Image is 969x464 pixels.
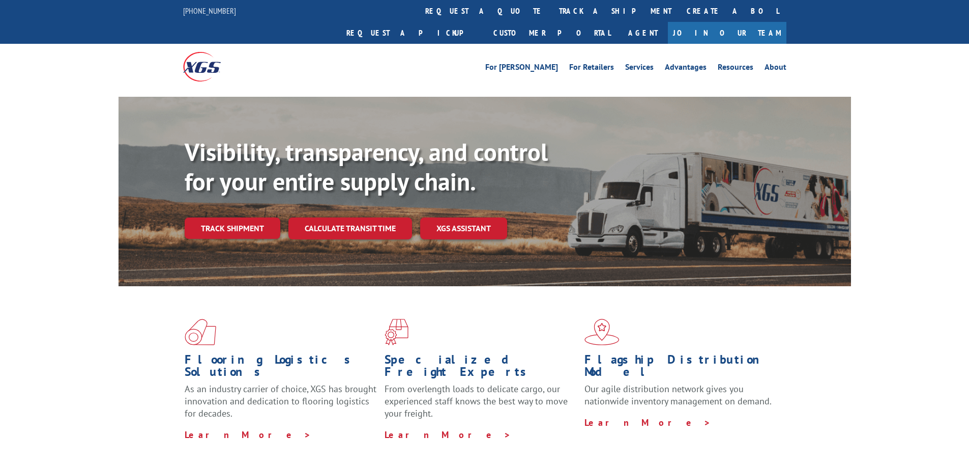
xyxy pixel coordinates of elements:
a: Learn More > [185,429,311,441]
a: About [765,63,786,74]
img: xgs-icon-flagship-distribution-model-red [584,319,620,345]
a: Resources [718,63,753,74]
img: xgs-icon-focused-on-flooring-red [385,319,408,345]
a: Calculate transit time [288,217,412,239]
a: [PHONE_NUMBER] [183,6,236,16]
h1: Flagship Distribution Model [584,353,777,383]
a: Join Our Team [668,22,786,44]
img: xgs-icon-total-supply-chain-intelligence-red [185,319,216,345]
a: Learn More > [385,429,511,441]
a: Customer Portal [486,22,618,44]
a: XGS ASSISTANT [420,217,507,239]
h1: Specialized Freight Experts [385,353,577,383]
a: Learn More > [584,417,711,428]
a: For [PERSON_NAME] [485,63,558,74]
b: Visibility, transparency, and control for your entire supply chain. [185,136,548,197]
p: From overlength loads to delicate cargo, our experienced staff knows the best way to move your fr... [385,383,577,428]
a: Advantages [665,63,707,74]
a: Request a pickup [339,22,486,44]
span: As an industry carrier of choice, XGS has brought innovation and dedication to flooring logistics... [185,383,376,419]
span: Our agile distribution network gives you nationwide inventory management on demand. [584,383,772,407]
a: Track shipment [185,217,280,239]
a: Agent [618,22,668,44]
h1: Flooring Logistics Solutions [185,353,377,383]
a: For Retailers [569,63,614,74]
a: Services [625,63,654,74]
